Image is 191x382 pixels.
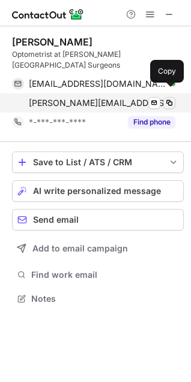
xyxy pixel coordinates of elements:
div: [PERSON_NAME] [12,36,92,48]
button: Add to email campaign [12,238,184,259]
span: [EMAIL_ADDRESS][DOMAIN_NAME] [29,78,166,89]
button: Send email [12,209,184,231]
span: Notes [31,293,179,304]
button: Notes [12,290,184,307]
button: Find work email [12,266,184,283]
button: Reveal Button [128,116,175,128]
span: Send email [33,215,79,225]
span: [PERSON_NAME][EMAIL_ADDRESS][DOMAIN_NAME] [29,98,175,108]
button: save-profile-one-click [12,151,184,173]
span: Find work email [31,269,179,280]
span: AI write personalized message [33,186,161,196]
div: Save to List / ATS / CRM [33,157,163,167]
img: ContactOut v5.3.10 [12,7,84,22]
span: Add to email campaign [32,244,128,253]
button: AI write personalized message [12,180,184,202]
div: Optometrist at [PERSON_NAME][GEOGRAPHIC_DATA] Surgeons [12,49,184,71]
